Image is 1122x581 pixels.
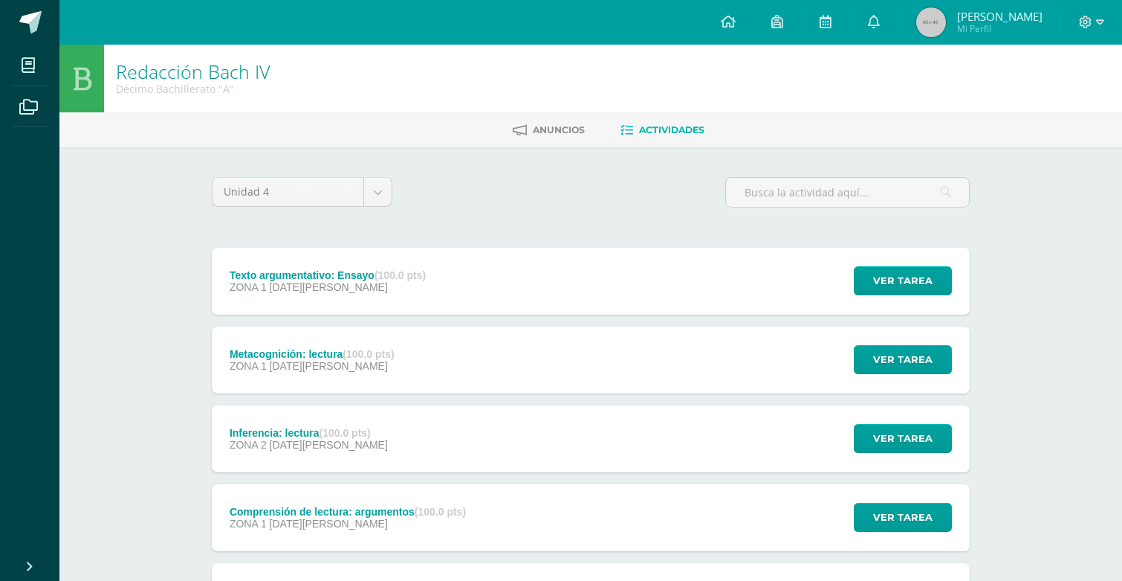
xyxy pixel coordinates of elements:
[230,360,267,372] span: ZONA 1
[873,346,933,373] span: Ver tarea
[270,518,388,530] span: [DATE][PERSON_NAME]
[854,503,952,532] button: Ver tarea
[320,427,371,439] strong: (100.0 pts)
[415,506,466,518] strong: (100.0 pts)
[374,269,426,281] strong: (100.0 pts)
[957,9,1042,24] span: [PERSON_NAME]
[213,178,392,206] a: Unidad 4
[873,425,933,452] span: Ver tarea
[916,7,946,37] img: 45x45
[230,506,466,518] div: Comprensión de lectura: argumentos
[270,360,388,372] span: [DATE][PERSON_NAME]
[620,118,704,142] a: Actividades
[854,424,952,453] button: Ver tarea
[726,178,969,207] input: Busca la actividad aquí...
[957,22,1042,35] span: Mi Perfil
[230,348,395,360] div: Metacognición: lectura
[270,439,388,451] span: [DATE][PERSON_NAME]
[230,518,267,530] span: ZONA 1
[533,124,585,135] span: Anuncios
[224,178,352,206] span: Unidad 4
[343,348,394,360] strong: (100.0 pts)
[116,82,270,96] div: Décimo Bachillerato 'A'
[873,504,933,531] span: Ver tarea
[854,345,952,374] button: Ver tarea
[230,269,426,281] div: Texto argumentativo: Ensayo
[854,266,952,295] button: Ver tarea
[116,59,270,84] a: Redacción Bach IV
[639,124,704,135] span: Actividades
[230,439,267,451] span: ZONA 2
[270,281,388,293] span: [DATE][PERSON_NAME]
[230,281,267,293] span: ZONA 1
[873,267,933,295] span: Ver tarea
[116,61,270,82] h1: Redacción Bach IV
[230,427,388,439] div: Inferencia: lectura
[513,118,585,142] a: Anuncios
